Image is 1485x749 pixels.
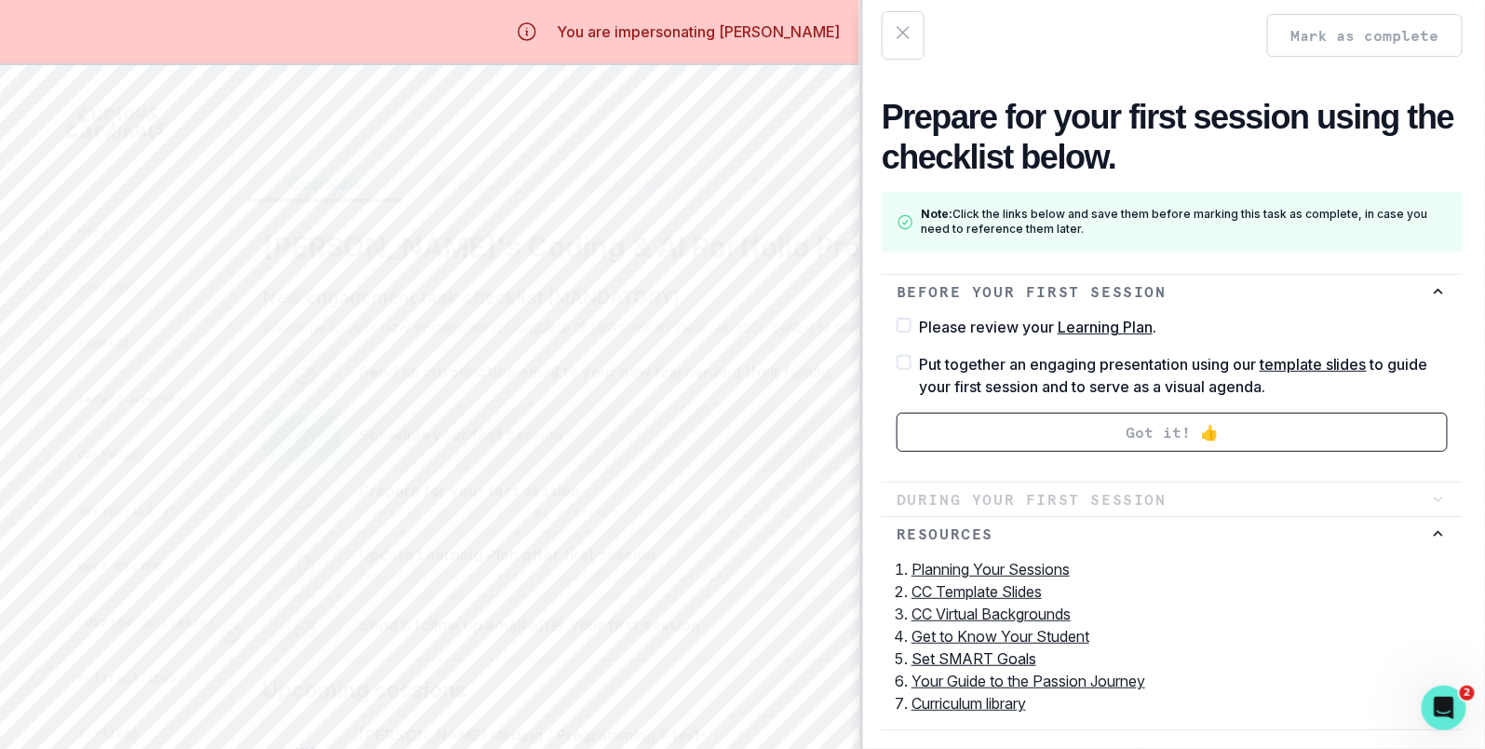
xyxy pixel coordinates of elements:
[897,284,1429,299] p: Before your first session
[882,97,1463,177] h2: Prepare for your first session using the checklist below.
[911,605,1071,623] a: CC Virtual Backgrounds
[1460,686,1475,701] span: 2
[911,582,1042,601] a: CC Template Slides
[922,207,953,221] b: Note:
[911,560,1070,579] a: Planning Your Sessions
[911,627,1089,646] a: Get to Know Your Student
[1422,686,1466,730] iframe: Intercom live chat
[922,207,1448,237] p: Click the links below and save them before marking this task as complete, in case you need to ref...
[897,526,1429,541] p: Resources
[1267,14,1463,57] button: Mark as complete
[919,318,1156,336] span: Please review your .
[897,413,1448,452] button: Got it! 👍
[911,672,1145,690] a: Your Guide to the Passion Journey
[919,355,1428,396] span: Put together an engaging presentation using our to guide your first session and to serve as a vis...
[897,492,1429,507] p: During your first session
[1058,318,1153,336] p: Learning Plan
[911,649,1036,668] a: Set SMART Goals
[911,694,1026,713] a: Curriculum library
[1260,355,1367,374] a: template slides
